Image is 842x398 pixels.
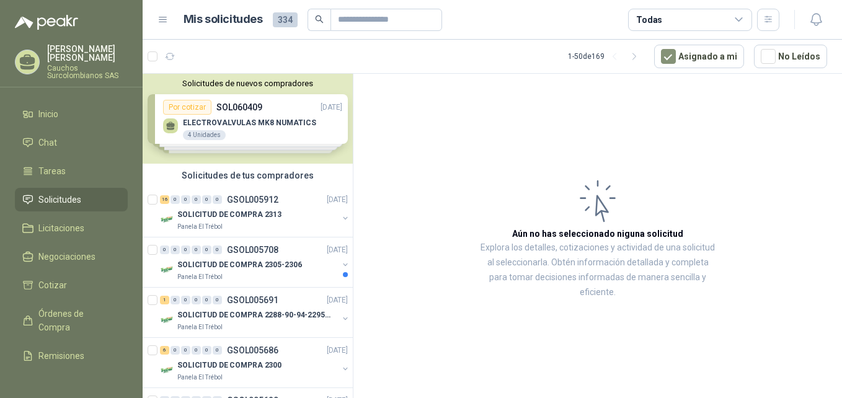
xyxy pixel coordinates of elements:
h1: Mis solicitudes [184,11,263,29]
p: [DATE] [327,244,348,256]
img: Company Logo [160,363,175,378]
h3: Aún no has seleccionado niguna solicitud [512,227,683,241]
p: SOLICITUD DE COMPRA 2313 [177,209,281,221]
button: Solicitudes de nuevos compradores [148,79,348,88]
div: 0 [181,245,190,254]
div: 0 [171,245,180,254]
span: Negociaciones [38,250,95,263]
p: [DATE] [327,194,348,206]
div: 0 [171,346,180,355]
img: Company Logo [160,262,175,277]
div: 0 [213,195,222,204]
div: 1 [160,296,169,304]
div: 0 [192,195,201,204]
div: Solicitudes de tus compradores [143,164,353,187]
span: Chat [38,136,57,149]
p: Cauchos Surcolombianos SAS [47,64,128,79]
p: Panela El Trébol [177,222,223,232]
div: 0 [202,195,211,204]
img: Company Logo [160,312,175,327]
span: Licitaciones [38,221,84,235]
p: [DATE] [327,294,348,306]
div: 0 [202,296,211,304]
span: Solicitudes [38,193,81,206]
a: Negociaciones [15,245,128,268]
a: Órdenes de Compra [15,302,128,339]
a: Licitaciones [15,216,128,240]
span: Tareas [38,164,66,178]
div: 0 [192,245,201,254]
div: 1 - 50 de 169 [568,46,644,66]
div: 0 [181,346,190,355]
p: GSOL005686 [227,346,278,355]
p: [DATE] [327,345,348,356]
p: GSOL005912 [227,195,278,204]
span: Remisiones [38,349,84,363]
p: SOLICITUD DE COMPRA 2305-2306 [177,259,302,271]
a: 6 0 0 0 0 0 GSOL005686[DATE] Company LogoSOLICITUD DE COMPRA 2300Panela El Trébol [160,343,350,383]
div: Solicitudes de nuevos compradoresPor cotizarSOL060409[DATE] ELECTROVALVULAS MK8 NUMATICS4 Unidade... [143,74,353,164]
div: 0 [171,195,180,204]
a: 16 0 0 0 0 0 GSOL005912[DATE] Company LogoSOLICITUD DE COMPRA 2313Panela El Trébol [160,192,350,232]
span: search [315,15,324,24]
p: SOLICITUD DE COMPRA 2300 [177,360,281,371]
button: Asignado a mi [654,45,744,68]
p: Panela El Trébol [177,373,223,383]
a: Remisiones [15,344,128,368]
p: GSOL005708 [227,245,278,254]
button: No Leídos [754,45,827,68]
div: Todas [636,13,662,27]
div: 0 [202,346,211,355]
span: Cotizar [38,278,67,292]
p: SOLICITUD DE COMPRA 2288-90-94-2295-96-2301-02-04 [177,309,332,321]
div: 0 [213,296,222,304]
p: Panela El Trébol [177,322,223,332]
span: 334 [273,12,298,27]
div: 0 [171,296,180,304]
p: Panela El Trébol [177,272,223,282]
a: 1 0 0 0 0 0 GSOL005691[DATE] Company LogoSOLICITUD DE COMPRA 2288-90-94-2295-96-2301-02-04Panela ... [160,293,350,332]
div: 0 [213,346,222,355]
div: 0 [192,296,201,304]
span: Órdenes de Compra [38,307,116,334]
a: Solicitudes [15,188,128,211]
a: Chat [15,131,128,154]
p: Explora los detalles, cotizaciones y actividad de una solicitud al seleccionarla. Obtén informaci... [477,241,718,300]
p: GSOL005691 [227,296,278,304]
p: [PERSON_NAME] [PERSON_NAME] [47,45,128,62]
div: 6 [160,346,169,355]
span: Inicio [38,107,58,121]
img: Company Logo [160,212,175,227]
img: Logo peakr [15,15,78,30]
div: 0 [192,346,201,355]
div: 0 [181,195,190,204]
div: 0 [160,245,169,254]
div: 0 [213,245,222,254]
a: 0 0 0 0 0 0 GSOL005708[DATE] Company LogoSOLICITUD DE COMPRA 2305-2306Panela El Trébol [160,242,350,282]
a: Tareas [15,159,128,183]
div: 0 [181,296,190,304]
a: Inicio [15,102,128,126]
a: Cotizar [15,273,128,297]
div: 0 [202,245,211,254]
div: 16 [160,195,169,204]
